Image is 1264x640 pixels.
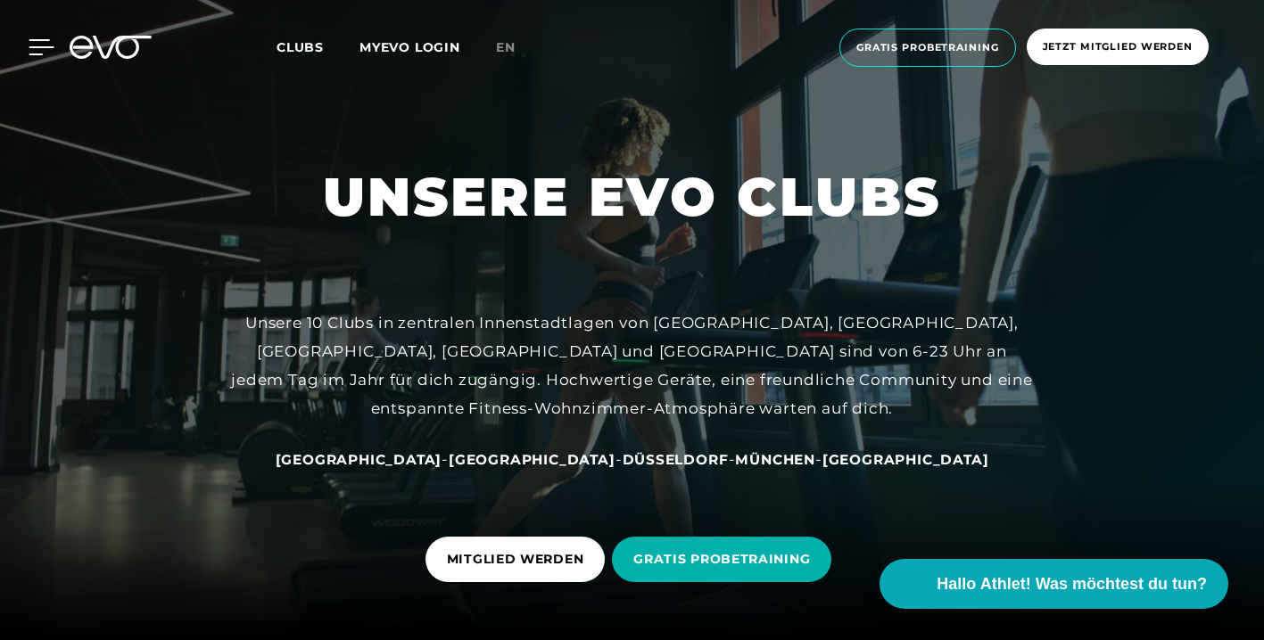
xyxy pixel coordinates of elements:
[1043,39,1193,54] span: Jetzt Mitglied werden
[834,29,1021,67] a: Gratis Probetraining
[496,37,537,58] a: en
[880,559,1228,609] button: Hallo Athlet! Was möchtest du tun?
[449,451,615,468] span: [GEOGRAPHIC_DATA]
[822,451,989,468] span: [GEOGRAPHIC_DATA]
[323,162,941,232] h1: UNSERE EVO CLUBS
[1021,29,1214,67] a: Jetzt Mitglied werden
[447,550,584,569] span: MITGLIED WERDEN
[231,445,1034,473] div: - - - -
[623,450,729,468] a: Düsseldorf
[856,40,999,55] span: Gratis Probetraining
[612,523,839,595] a: GRATIS PROBETRAINING
[822,450,989,468] a: [GEOGRAPHIC_DATA]
[735,451,815,468] span: München
[277,39,324,55] span: Clubs
[937,572,1207,596] span: Hallo Athlet! Was möchtest du tun?
[449,450,615,468] a: [GEOGRAPHIC_DATA]
[623,451,729,468] span: Düsseldorf
[496,39,516,55] span: en
[276,451,442,468] span: [GEOGRAPHIC_DATA]
[231,308,1034,423] div: Unsere 10 Clubs in zentralen Innenstadtlagen von [GEOGRAPHIC_DATA], [GEOGRAPHIC_DATA], [GEOGRAPHI...
[359,39,460,55] a: MYEVO LOGIN
[276,450,442,468] a: [GEOGRAPHIC_DATA]
[735,450,815,468] a: München
[277,38,359,55] a: Clubs
[425,523,613,595] a: MITGLIED WERDEN
[633,550,810,569] span: GRATIS PROBETRAINING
